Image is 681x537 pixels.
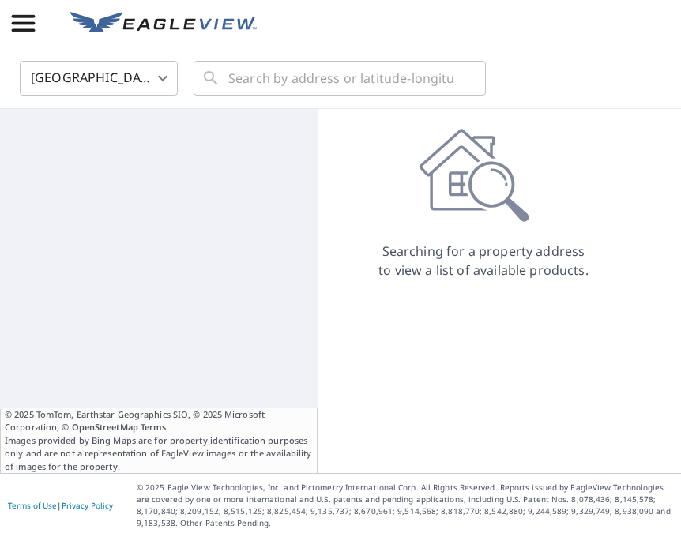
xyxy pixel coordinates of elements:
[70,12,257,36] img: EV Logo
[72,421,138,433] a: OpenStreetMap
[62,500,113,511] a: Privacy Policy
[8,501,113,510] p: |
[8,500,57,511] a: Terms of Use
[137,482,673,529] p: © 2025 Eagle View Technologies, Inc. and Pictometry International Corp. All Rights Reserved. Repo...
[5,408,313,434] span: © 2025 TomTom, Earthstar Geographics SIO, © 2025 Microsoft Corporation, ©
[141,421,167,433] a: Terms
[20,56,178,100] div: [GEOGRAPHIC_DATA]
[61,2,266,45] a: EV Logo
[228,56,453,100] input: Search by address or latitude-longitude
[378,242,589,280] p: Searching for a property address to view a list of available products.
